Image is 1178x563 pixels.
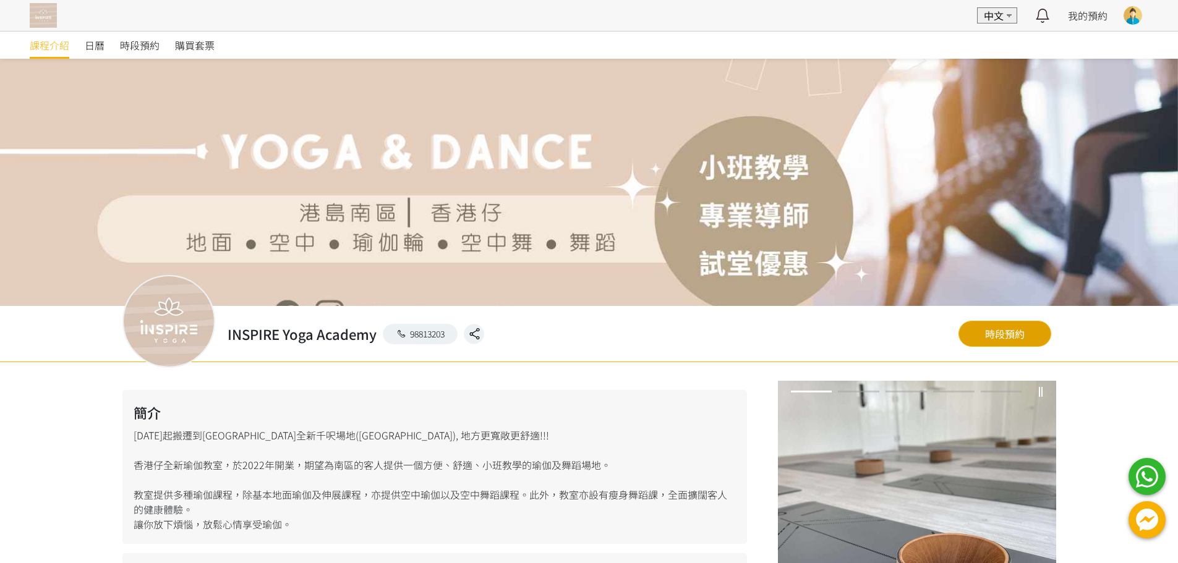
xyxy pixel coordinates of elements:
[383,324,458,344] a: 98813203
[122,390,747,544] div: [DATE]起搬遷到[GEOGRAPHIC_DATA]全新千呎場地([GEOGRAPHIC_DATA]), 地方更寬敞更舒適!!! 香港仔全新瑜伽教室，於2022年開業，期望為南區的客人提供一個...
[30,32,69,59] a: 課程介紹
[85,32,105,59] a: 日曆
[175,32,215,59] a: 購買套票
[1068,8,1108,23] a: 我的預約
[120,32,160,59] a: 時段預約
[228,324,377,344] h2: INSPIRE Yoga Academy
[175,38,215,53] span: 購買套票
[958,321,1051,347] a: 時段預約
[85,38,105,53] span: 日曆
[30,3,57,28] img: T57dtJh47iSJKDtQ57dN6xVUMYY2M0XQuGF02OI4.png
[134,402,736,423] h2: 簡介
[30,38,69,53] span: 課程介紹
[120,38,160,53] span: 時段預約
